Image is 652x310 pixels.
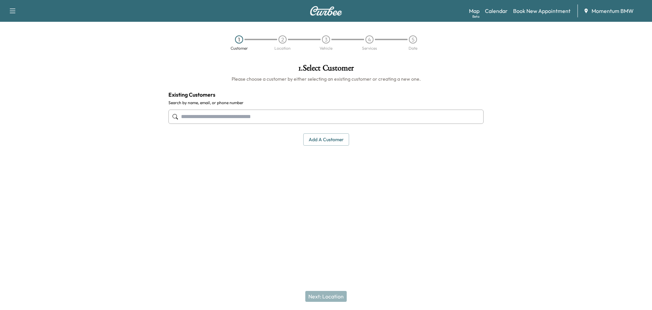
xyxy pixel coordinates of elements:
div: Beta [472,14,479,19]
button: Add a customer [303,133,349,146]
a: MapBeta [469,7,479,15]
div: 5 [409,35,417,44]
h4: Existing Customers [168,91,484,99]
h6: Please choose a customer by either selecting an existing customer or creating a new one. [168,76,484,82]
div: Services [362,46,377,50]
div: 3 [322,35,330,44]
div: Date [409,46,417,50]
h1: 1 . Select Customer [168,64,484,76]
img: Curbee Logo [310,6,342,16]
div: 1 [235,35,243,44]
div: Vehicle [320,46,332,50]
div: 4 [365,35,374,44]
div: Location [274,46,291,50]
span: Momentum BMW [592,7,634,15]
a: Book New Appointment [513,7,570,15]
div: Customer [231,46,248,50]
label: Search by name, email, or phone number [168,100,484,105]
div: 2 [278,35,287,44]
a: Calendar [485,7,508,15]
